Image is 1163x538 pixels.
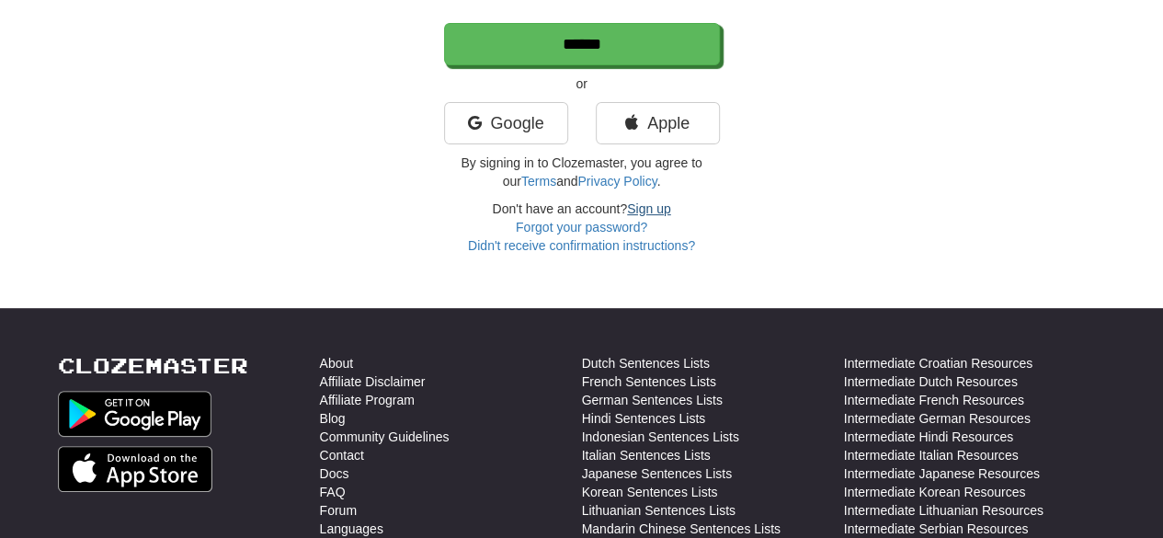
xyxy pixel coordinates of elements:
[844,354,1032,372] a: Intermediate Croatian Resources
[582,372,716,391] a: French Sentences Lists
[582,391,723,409] a: German Sentences Lists
[627,201,670,216] a: Sign up
[320,501,357,520] a: Forum
[582,483,718,501] a: Korean Sentences Lists
[844,428,1013,446] a: Intermediate Hindi Resources
[320,520,383,538] a: Languages
[577,174,656,189] a: Privacy Policy
[444,200,720,255] div: Don't have an account?
[521,174,556,189] a: Terms
[844,446,1019,464] a: Intermediate Italian Resources
[596,102,720,144] a: Apple
[844,520,1029,538] a: Intermediate Serbian Resources
[844,391,1024,409] a: Intermediate French Resources
[320,391,415,409] a: Affiliate Program
[58,446,213,492] img: Get it on App Store
[844,409,1031,428] a: Intermediate German Resources
[844,483,1026,501] a: Intermediate Korean Resources
[582,409,706,428] a: Hindi Sentences Lists
[58,391,212,437] img: Get it on Google Play
[582,428,739,446] a: Indonesian Sentences Lists
[320,464,349,483] a: Docs
[58,354,248,377] a: Clozemaster
[582,520,781,538] a: Mandarin Chinese Sentences Lists
[444,74,720,93] p: or
[516,220,647,235] a: Forgot your password?
[582,354,710,372] a: Dutch Sentences Lists
[320,483,346,501] a: FAQ
[582,446,711,464] a: Italian Sentences Lists
[844,464,1040,483] a: Intermediate Japanese Resources
[320,409,346,428] a: Blog
[320,446,364,464] a: Contact
[844,501,1043,520] a: Intermediate Lithuanian Resources
[582,501,735,520] a: Lithuanian Sentences Lists
[444,102,568,144] a: Google
[468,238,695,253] a: Didn't receive confirmation instructions?
[582,464,732,483] a: Japanese Sentences Lists
[444,154,720,190] p: By signing in to Clozemaster, you agree to our and .
[844,372,1018,391] a: Intermediate Dutch Resources
[320,372,426,391] a: Affiliate Disclaimer
[320,428,450,446] a: Community Guidelines
[320,354,354,372] a: About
